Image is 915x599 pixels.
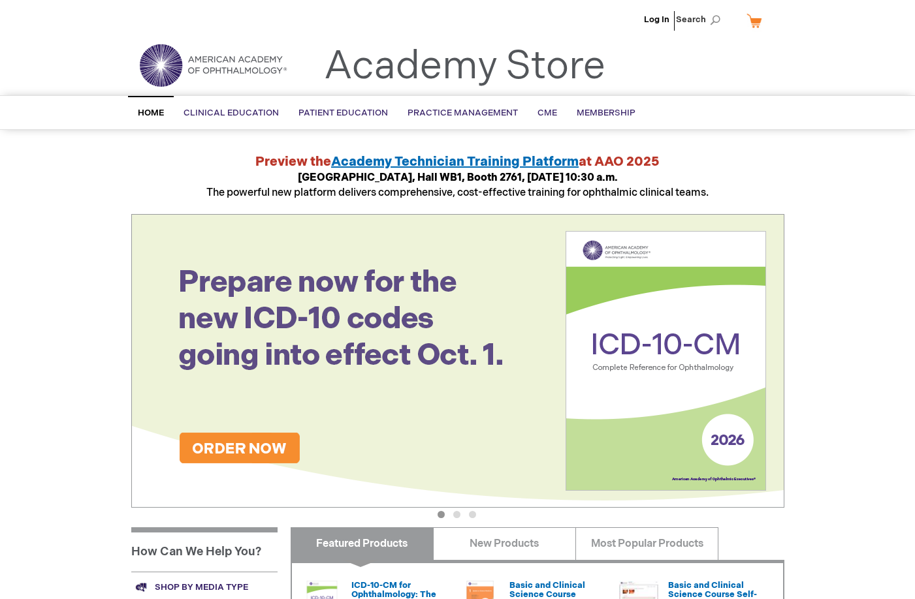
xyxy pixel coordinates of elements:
button: 2 of 3 [453,511,460,518]
h1: How Can We Help You? [131,527,278,572]
span: Practice Management [408,108,518,118]
strong: [GEOGRAPHIC_DATA], Hall WB1, Booth 2761, [DATE] 10:30 a.m. [298,172,618,184]
span: Clinical Education [184,108,279,118]
span: The powerful new platform delivers comprehensive, cost-effective training for ophthalmic clinical... [206,172,709,199]
span: Search [676,7,726,33]
button: 1 of 3 [438,511,445,518]
span: Membership [577,108,635,118]
span: CME [538,108,557,118]
a: Most Popular Products [575,527,718,560]
a: New Products [433,527,576,560]
a: Academy Technician Training Platform [331,154,579,170]
button: 3 of 3 [469,511,476,518]
a: Featured Products [291,527,434,560]
span: Home [138,108,164,118]
a: Log In [644,14,669,25]
strong: Preview the at AAO 2025 [255,154,660,170]
span: Patient Education [298,108,388,118]
a: Academy Store [324,43,605,90]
